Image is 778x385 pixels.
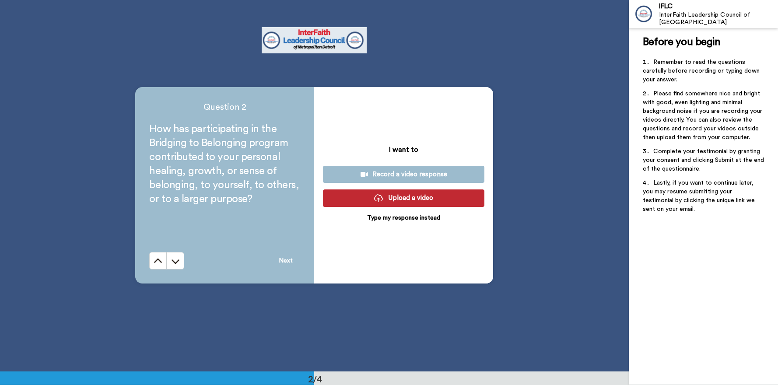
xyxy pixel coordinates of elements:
p: Type my response instead [367,213,440,222]
button: Record a video response [323,166,484,183]
span: Remember to read the questions carefully before recording or typing down your answer. [643,59,761,83]
div: 2/4 [294,373,336,385]
h4: Question 2 [149,101,300,113]
span: Please find somewhere nice and bright with good, even lighting and minimal background noise if yo... [643,91,764,140]
p: I want to [389,144,418,155]
div: Record a video response [330,170,477,179]
img: Profile Image [634,3,655,24]
div: IFLC [659,2,778,10]
div: InterFaith Leadership Council of [GEOGRAPHIC_DATA] [659,11,778,26]
span: Before you begin [643,37,720,47]
span: Lastly, if you want to continue later, you may resume submitting your testimonial by clicking the... [643,180,757,212]
button: Upload a video [323,189,484,206]
button: Next [271,252,300,269]
span: Complete your testimonial by granting your consent and clicking Submit at the end of the question... [643,148,766,172]
span: How has participating in the Bridging to Belonging program contributed to your personal healing, ... [149,124,301,204]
